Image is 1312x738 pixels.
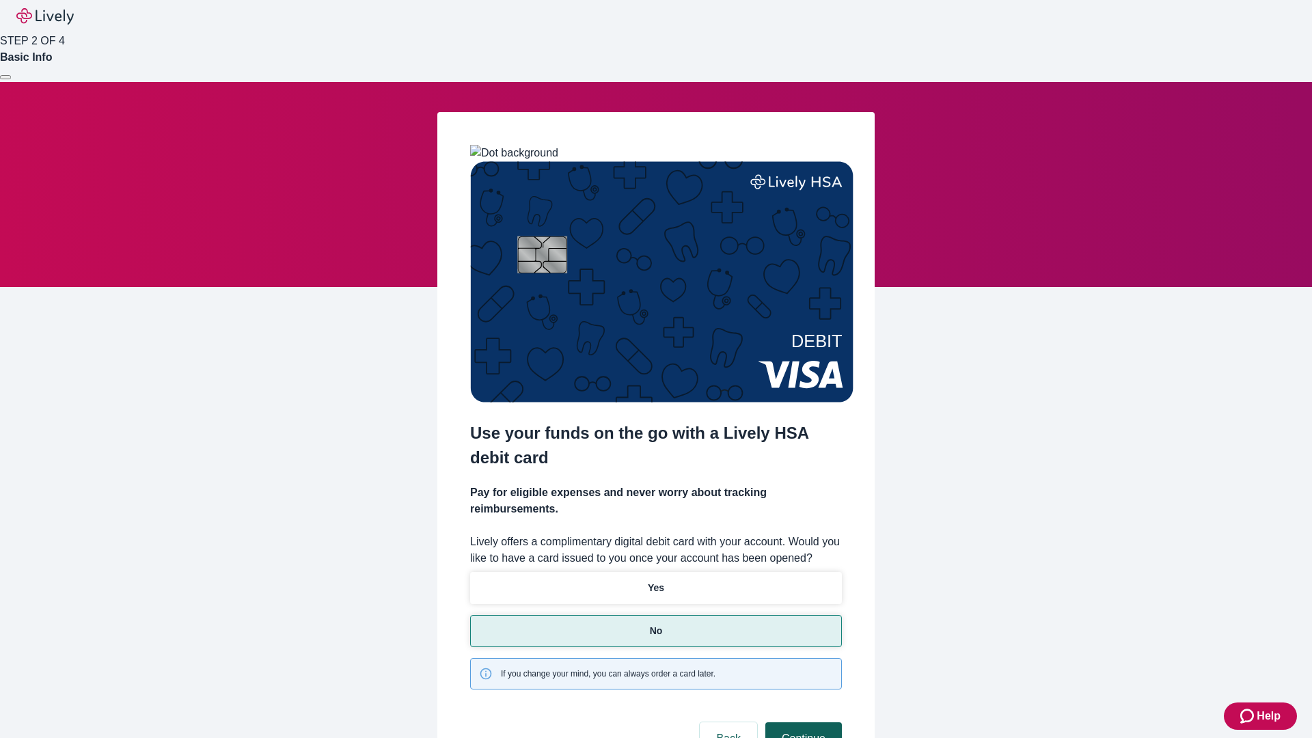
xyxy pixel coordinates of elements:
label: Lively offers a complimentary digital debit card with your account. Would you like to have a card... [470,534,842,566]
svg: Zendesk support icon [1240,708,1257,724]
p: No [650,624,663,638]
button: No [470,615,842,647]
button: Yes [470,572,842,604]
img: Dot background [470,145,558,161]
span: If you change your mind, you can always order a card later. [501,668,715,680]
button: Zendesk support iconHelp [1224,702,1297,730]
img: Lively [16,8,74,25]
span: Help [1257,708,1281,724]
h2: Use your funds on the go with a Lively HSA debit card [470,421,842,470]
h4: Pay for eligible expenses and never worry about tracking reimbursements. [470,484,842,517]
img: Debit card [470,161,853,402]
p: Yes [648,581,664,595]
